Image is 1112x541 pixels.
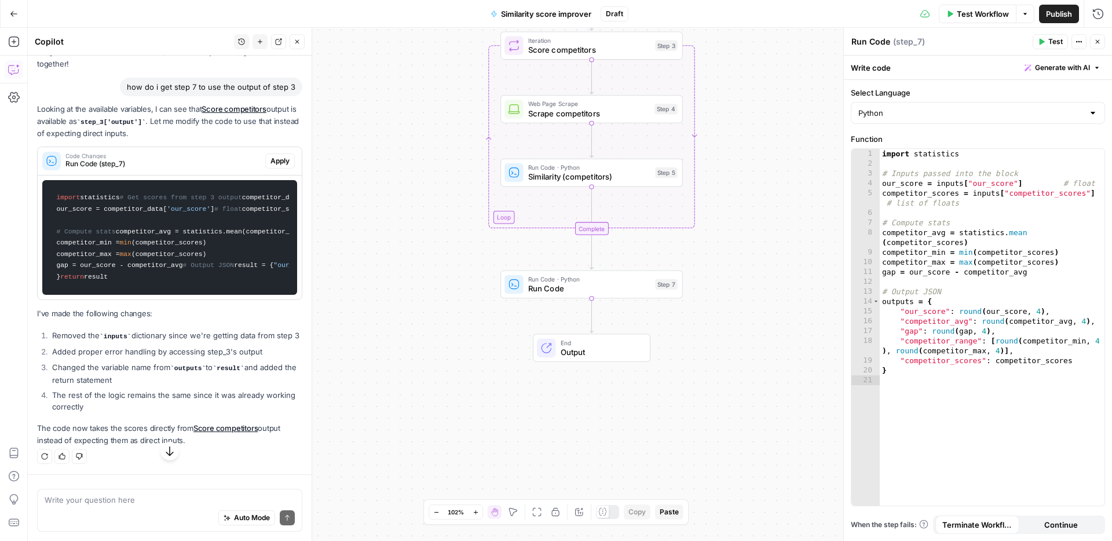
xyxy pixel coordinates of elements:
span: Toggle code folding, rows 14 through 20 [873,297,879,306]
span: Similarity score improver [501,8,591,20]
div: EndOutput [500,334,683,362]
span: Test [1048,36,1063,47]
span: import [56,194,80,201]
div: Complete [500,222,683,235]
div: 7 [851,218,880,228]
span: Terminate Workflow [942,519,1012,531]
div: 2 [851,159,880,169]
button: Auto Mode [218,510,275,525]
a: When the step fails: [851,520,928,530]
span: End [561,338,641,347]
span: Copy [628,507,646,517]
span: ( step_7 ) [893,36,925,47]
g: Edge from step_4 to step_5 [590,123,593,158]
li: Added proper error handling by accessing step_3's output [49,346,302,357]
button: Copy [624,505,650,520]
span: Output [561,346,641,358]
p: I might make mistakes now and then, but I’m always learning — let’s tackle it together! [37,46,302,70]
button: Test Workflow [939,5,1016,23]
div: 11 [851,267,880,277]
div: 12 [851,277,880,287]
span: Run Code · Python [528,163,650,172]
span: Test Workflow [957,8,1009,20]
div: Run Code · PythonSimilarity (competitors)Step 5 [500,159,683,187]
div: 14 [851,297,880,306]
li: The rest of the logic remains the same since it was already working correctly [49,389,302,412]
div: 9 [851,247,880,257]
div: 20 [851,365,880,375]
div: 5 [851,188,880,208]
g: Edge from step_3-iteration-end to step_7 [590,235,593,269]
div: Step 7 [655,279,678,290]
div: 18 [851,336,880,356]
span: Auto Mode [234,513,270,523]
button: Generate with AI [1020,60,1105,75]
span: Web Page Scrape [528,99,650,108]
div: Run Code · PythonRun CodeStep 7 [500,270,683,299]
li: Removed the dictionary since we're getting data from step 3 [49,330,302,342]
div: 10 [851,257,880,267]
g: Edge from step_3 to step_4 [590,60,593,94]
div: 17 [851,326,880,336]
input: Python [858,107,1084,119]
span: Run Code · Python [528,275,650,284]
button: Paste [655,505,683,520]
code: statistics competitor_data = step_3[ ] our_score = competitor_data[ ] competitor_scores = competi... [50,186,290,290]
div: Write code [844,56,1112,79]
div: 3 [851,169,880,178]
code: step_3['output'] [76,119,145,126]
code: inputs [100,333,131,340]
span: Publish [1046,8,1072,20]
div: 8 [851,228,880,247]
span: # Output JSON [183,262,235,269]
span: Score competitors [528,44,650,56]
button: Similarity score improver [484,5,598,23]
a: Score competitors [193,423,258,433]
div: LoopIterationScore competitorsStep 3 [500,31,683,60]
div: Step 3 [655,41,678,51]
span: Run Code (step_7) [65,159,261,169]
span: # Compute stats [56,228,115,235]
span: Code Changes [65,153,261,159]
div: 19 [851,356,880,365]
button: Continue [1019,516,1103,534]
span: max [119,251,131,258]
p: Looking at the available variables, I can see that output is available as . Let me modify the cod... [37,103,302,140]
button: Test [1033,34,1068,49]
span: Scrape competitors [528,107,650,119]
span: 'our_score' [167,206,210,213]
div: how do i get step 7 to use the output of step 3 [120,78,302,96]
span: Iteration [528,36,650,45]
span: Generate with AI [1035,63,1090,73]
a: Score competitors [202,104,266,114]
code: result [213,365,244,372]
div: 21 [851,375,880,385]
div: 16 [851,316,880,326]
span: Similarity (competitors) [528,171,650,182]
li: Changed the variable name from to and added the return statement [49,361,302,386]
button: Apply [265,153,295,169]
span: min [119,239,131,246]
span: "our_score" [273,262,317,269]
code: outputs [170,365,206,372]
label: Select Language [851,87,1105,98]
div: Copilot [35,36,231,47]
button: Publish [1039,5,1079,23]
span: # float [214,206,242,213]
p: The code now takes the scores directly from output instead of expecting them as direct inputs. [37,422,302,447]
p: I've made the following changes: [37,308,302,320]
span: Paste [660,507,679,517]
textarea: Run Code [851,36,890,47]
div: Web Page ScrapeScrape competitorsStep 4 [500,95,683,123]
div: 13 [851,287,880,297]
div: Step 5 [655,167,678,178]
g: Edge from step_7 to end [590,298,593,332]
div: 4 [851,178,880,188]
span: Apply [270,156,290,166]
span: return [60,273,84,280]
div: Step 4 [654,104,678,114]
span: Draft [606,9,623,19]
span: 102% [448,507,464,517]
div: 15 [851,306,880,316]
